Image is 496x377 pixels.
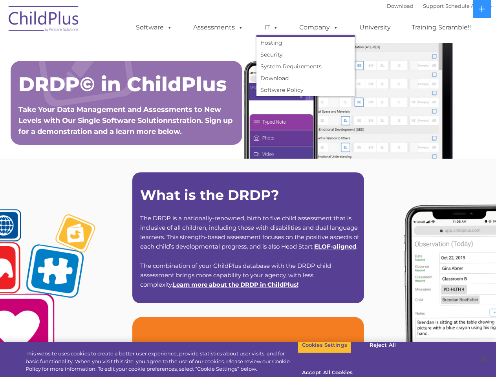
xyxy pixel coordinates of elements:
a: Download [387,3,414,9]
a: IT [256,20,286,35]
a: Training Scramble!! [404,20,479,35]
span: DRDP© in ChildPlus [18,72,227,96]
a: Assessments [185,20,251,35]
a: Schedule A Demo [445,3,492,9]
a: Download [256,72,355,84]
span: Take Your Data Management and Assessments to New Levels with Our Single Software Solutionnstratio... [18,105,232,136]
button: Close [475,350,492,368]
a: Company [291,20,346,35]
a: University [351,20,399,35]
a: Support [423,3,444,9]
div: This website uses cookies to create a better user experience, provide statistics about user visit... [26,350,298,373]
button: Cookies Settings [298,337,351,353]
a: Software Policy [256,84,355,96]
a: Security [256,49,355,60]
font: | [387,3,492,9]
strong: What is the DRDP? [140,187,279,203]
a: Learn more about the DRDP in ChildPlus [173,281,297,288]
span: The combination of your ChildPlus database with the DRDP child assessment brings more capability ... [140,262,331,288]
a: System Requirements [256,60,355,72]
button: Reject All [358,337,407,353]
span: The DRDP is a nationally-renowned, birth to five child assessment that is inclusive of all childr... [140,214,359,250]
a: ELOF-aligned [314,243,356,250]
a: Software [128,20,180,35]
a: Hosting [256,37,355,49]
span: ! [173,281,298,288]
img: ChildPlus by Procare Solutions [5,0,83,40]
